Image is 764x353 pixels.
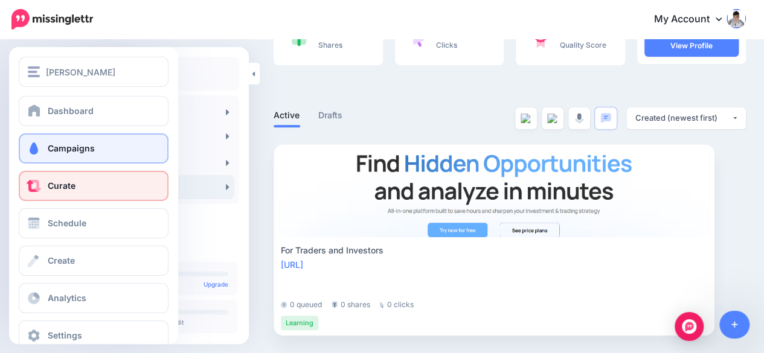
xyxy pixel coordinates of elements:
a: Settings [19,320,169,351]
span: Clicks [436,40,457,49]
a: Schedule [19,208,169,238]
a: Create [19,246,169,276]
a: Active [274,108,300,122]
a: Drafts [318,108,343,122]
span: Create [48,255,75,266]
img: share-grey.png [332,301,338,308]
a: Campaigns [19,133,169,164]
a: View Profile [644,35,739,57]
img: menu.png [28,66,40,77]
img: article--grey.png [521,113,531,123]
div: Open Intercom Messenger [675,312,704,341]
span: Dashboard [48,106,94,116]
a: Analytics [19,283,169,313]
li: 0 shares [332,296,370,311]
span: Schedule [48,218,86,228]
span: Shares [318,40,342,49]
img: video--grey.png [547,113,558,123]
a: My Account [642,5,746,34]
span: Settings [48,330,82,340]
img: Missinglettr [11,9,93,30]
span: Quality Score [559,40,606,49]
a: [URL] [281,259,303,270]
button: Created (newest first) [626,107,746,129]
div: Created (newest first) [635,112,731,124]
span: [PERSON_NAME] [46,65,115,79]
li: 0 queued [281,296,322,311]
a: Curate [19,171,169,201]
img: chat-square-blue.png [600,113,611,123]
img: clock-grey-darker.png [281,302,287,308]
span: Analytics [48,293,86,303]
span: Curate [48,180,75,191]
li: 0 clicks [380,296,414,311]
div: For Traders and Investors [281,243,707,258]
li: Learning [281,316,318,330]
img: microphone-grey.png [575,113,583,124]
img: pointer-grey.png [380,302,384,308]
a: Dashboard [19,96,169,126]
button: [PERSON_NAME] [19,57,169,87]
span: Campaigns [48,143,95,153]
